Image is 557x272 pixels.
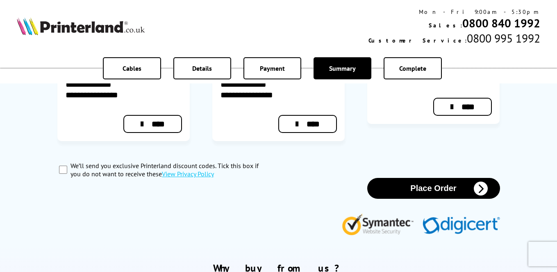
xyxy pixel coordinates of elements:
img: Digicert [423,217,500,235]
img: Symantec Website Security [342,212,419,235]
a: modal_privacy [162,170,214,178]
span: Payment [260,64,285,72]
a: 0800 840 1992 [462,16,540,31]
span: Complete [399,64,426,72]
span: 0800 995 1992 [467,31,540,46]
button: Place Order [367,178,500,199]
div: Mon - Fri 9:00am - 5:30pm [368,8,540,16]
span: Sales: [429,22,462,29]
span: Cables [123,64,141,72]
span: Summary [329,64,356,72]
img: Printerland Logo [17,17,145,35]
span: Details [192,64,212,72]
label: We’ll send you exclusive Printerland discount codes. Tick this box if you do not want to receive ... [70,162,270,178]
span: Customer Service: [368,37,467,44]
